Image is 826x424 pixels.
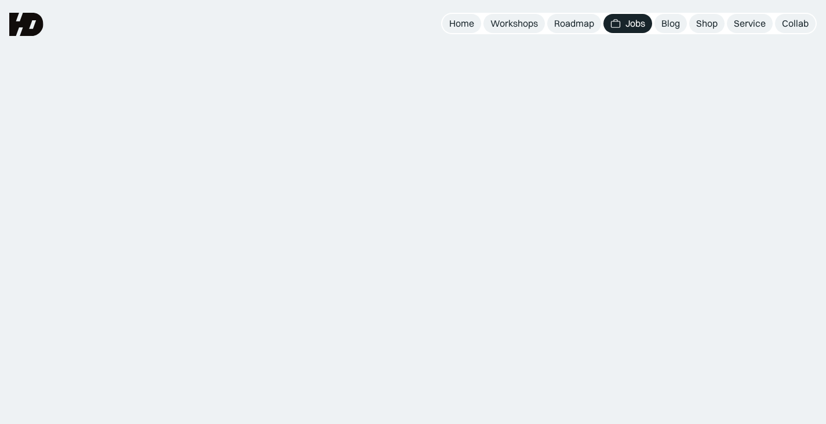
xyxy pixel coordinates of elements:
[654,14,687,33] a: Blog
[554,17,594,30] div: Roadmap
[727,14,773,33] a: Service
[603,14,652,33] a: Jobs
[775,14,816,33] a: Collab
[661,17,680,30] div: Blog
[449,17,474,30] div: Home
[547,14,601,33] a: Roadmap
[782,17,809,30] div: Collab
[625,17,645,30] div: Jobs
[490,17,538,30] div: Workshops
[734,17,766,30] div: Service
[442,14,481,33] a: Home
[483,14,545,33] a: Workshops
[696,17,718,30] div: Shop
[689,14,725,33] a: Shop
